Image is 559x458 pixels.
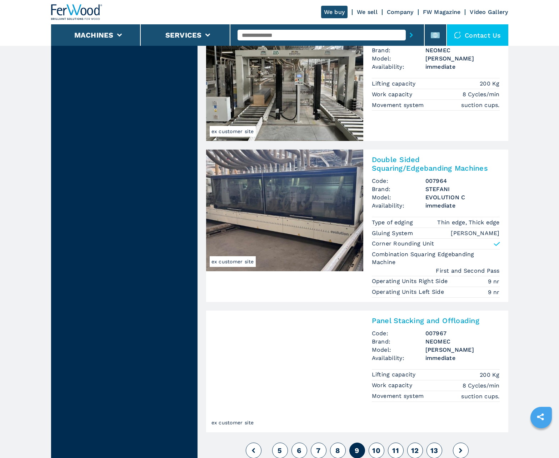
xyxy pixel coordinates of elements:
[206,19,508,141] a: Panel Feeding and Loading NEOMEC AXEL Cex customer sitePanel Feeding and LoadingCode:007965Brand:...
[447,24,508,46] div: Contact us
[425,54,500,63] h3: [PERSON_NAME]
[372,337,425,346] span: Brand:
[372,446,380,455] span: 10
[430,446,438,455] span: 13
[425,337,500,346] h3: NEOMEC
[372,240,434,248] p: Corner Rounding Unit
[206,150,508,302] a: Double Sided Squaring/Edgebanding Machines STEFANI EVOLUTION Cex customer siteDouble Sided Squari...
[411,446,419,455] span: 12
[372,277,450,285] p: Operating Units Right Side
[210,417,256,428] span: ex customer site
[74,31,114,39] button: Machines
[463,381,500,390] em: 8 Cycles/min
[372,392,426,400] p: Movement system
[316,446,320,455] span: 7
[372,101,426,109] p: Movement system
[480,79,500,88] em: 200 Kg
[372,316,500,325] h2: Panel Stacking and Offloading
[425,346,500,354] h3: [PERSON_NAME]
[206,19,363,141] img: Panel Feeding and Loading NEOMEC AXEL C
[372,250,500,267] p: Combination Squaring Edgebanding Machine
[206,311,508,432] a: Panel Stacking and Offloading NEOMEC AXEL Cex customer sitePanel Stacking and OffloadingCode:0079...
[372,201,425,210] span: Availability:
[206,150,363,271] img: Double Sided Squaring/Edgebanding Machines STEFANI EVOLUTION C
[488,288,500,296] em: 9 nr
[425,63,500,71] span: immediate
[372,185,425,193] span: Brand:
[357,9,378,15] a: We sell
[335,446,340,455] span: 8
[461,101,499,109] em: suction cups.
[372,381,414,389] p: Work capacity
[372,288,446,296] p: Operating Units Left Side
[425,354,500,362] span: immediate
[470,9,508,15] a: Video Gallery
[210,126,256,137] span: ex customer site
[425,177,500,185] h3: 007964
[387,9,414,15] a: Company
[278,446,282,455] span: 5
[488,277,500,286] em: 9 nr
[425,329,500,337] h3: 007967
[165,31,202,39] button: Services
[425,46,500,54] h3: NEOMEC
[463,90,500,98] em: 8 Cycles/min
[51,4,103,20] img: Ferwood
[355,446,359,455] span: 9
[392,446,399,455] span: 11
[372,354,425,362] span: Availability:
[372,54,425,63] span: Model:
[372,346,425,354] span: Model:
[372,63,425,71] span: Availability:
[461,392,499,400] em: suction cups.
[423,9,461,15] a: FW Magazine
[437,218,499,226] em: Thin edge, Thick edge
[480,371,500,379] em: 200 Kg
[529,426,554,453] iframe: Chat
[297,446,301,455] span: 6
[531,408,549,426] a: sharethis
[372,177,425,185] span: Code:
[425,185,500,193] h3: STEFANI
[372,329,425,337] span: Code:
[372,371,418,379] p: Lifting capacity
[372,80,418,88] p: Lifting capacity
[406,27,417,43] button: submit-button
[372,229,415,237] p: Gluing System
[436,267,499,275] em: First and Second Pass
[425,201,500,210] span: immediate
[451,229,499,237] em: [PERSON_NAME]
[372,193,425,201] span: Model:
[210,256,256,267] span: ex customer site
[372,219,415,226] p: Type of edging
[372,155,500,172] h2: Double Sided Squaring/Edgebanding Machines
[372,46,425,54] span: Brand:
[454,31,461,39] img: Contact us
[425,193,500,201] h3: EVOLUTION C
[372,91,414,98] p: Work capacity
[321,6,348,18] a: We buy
